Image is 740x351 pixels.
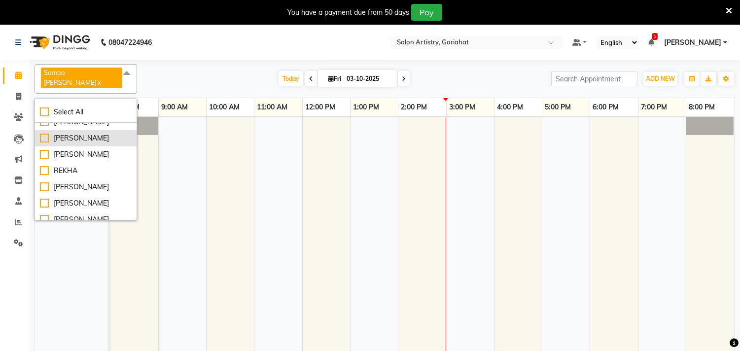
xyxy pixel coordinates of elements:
img: logo [25,29,93,56]
a: 1:00 PM [351,100,382,114]
span: Sampa [PERSON_NAME] [44,69,97,86]
div: [PERSON_NAME] [40,149,132,160]
a: 7:00 PM [638,100,670,114]
span: Today [279,71,303,86]
span: Fri [326,75,344,82]
div: [PERSON_NAME] [40,214,132,225]
div: REKHA [40,166,132,176]
a: 12:00 PM [303,100,338,114]
div: [PERSON_NAME] [40,182,132,192]
span: [PERSON_NAME] [664,37,721,48]
a: 8:00 PM [686,100,717,114]
div: [PERSON_NAME] [40,133,132,143]
div: [PERSON_NAME] [40,198,132,209]
input: 2025-10-03 [344,71,393,86]
a: x [97,78,101,86]
button: ADD NEW [643,72,677,86]
a: 5:00 PM [542,100,573,114]
a: 1 [648,38,654,47]
span: ADD NEW [646,75,675,82]
input: Search Appointment [551,71,637,86]
a: 2:00 PM [398,100,429,114]
div: You have a payment due from 50 days [287,7,409,18]
a: 3:00 PM [447,100,478,114]
button: Pay [411,4,442,21]
a: 4:00 PM [494,100,526,114]
a: 10:00 AM [207,100,242,114]
b: 08047224946 [108,29,152,56]
span: 1 [652,33,658,40]
a: 9:00 AM [159,100,190,114]
a: 11:00 AM [254,100,290,114]
a: 6:00 PM [590,100,621,114]
div: Select All [40,107,132,117]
